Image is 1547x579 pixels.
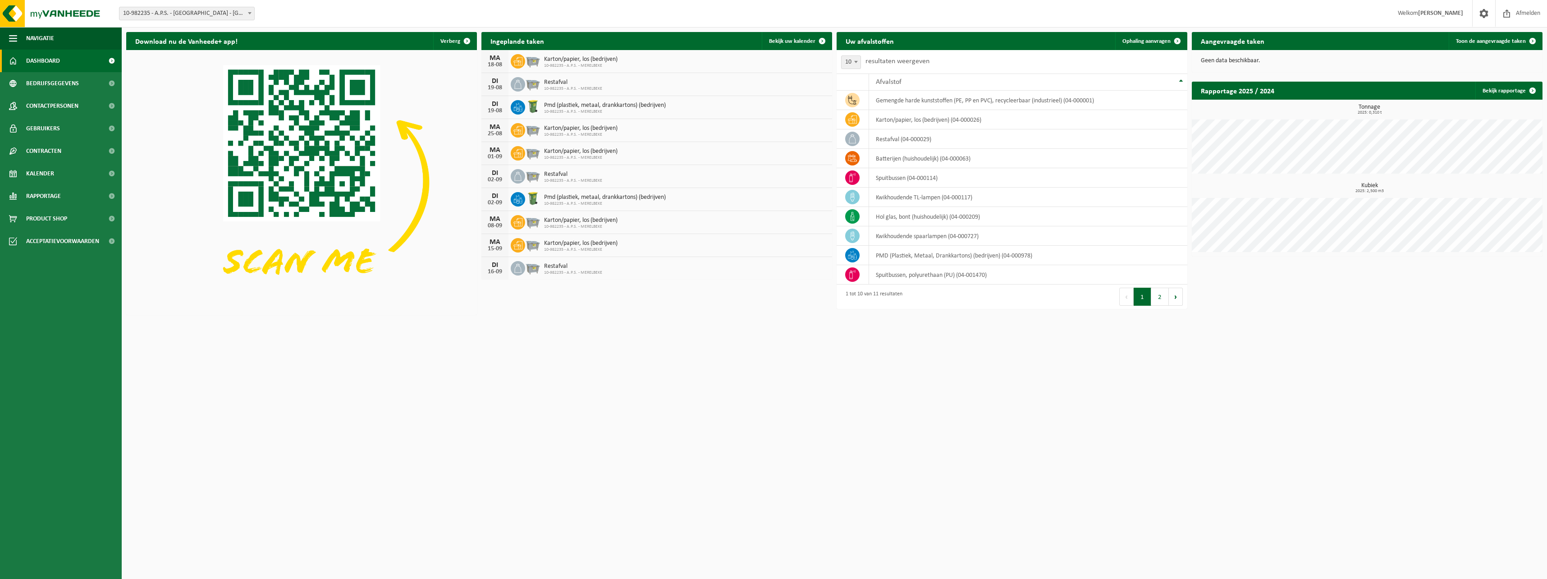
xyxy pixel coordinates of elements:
span: Rapportage [26,185,61,207]
span: 10-982235 - A.P.S. - MERELBEKE [544,224,618,230]
button: Next [1169,288,1183,306]
div: DI [486,101,504,108]
span: Acceptatievoorwaarden [26,230,99,253]
img: WB-2500-GAL-GY-01 [525,237,540,252]
span: Navigatie [26,27,54,50]
div: 02-09 [486,177,504,183]
span: Pmd (plastiek, metaal, drankkartons) (bedrijven) [544,102,666,109]
td: kwikhoudende spaarlampen (04-000727) [869,226,1187,246]
span: 10 [841,55,861,69]
h3: Kubiek [1196,183,1542,193]
div: MA [486,216,504,223]
span: Restafval [544,79,602,86]
div: MA [486,147,504,154]
div: DI [486,262,504,269]
td: PMD (Plastiek, Metaal, Drankkartons) (bedrijven) (04-000978) [869,246,1187,265]
h2: Uw afvalstoffen [837,32,903,50]
span: Restafval [544,263,602,270]
img: WB-2500-GAL-GY-01 [525,76,540,91]
div: 08-09 [486,223,504,229]
td: hol glas, bont (huishoudelijk) (04-000209) [869,207,1187,226]
td: spuitbussen (04-000114) [869,168,1187,188]
h2: Rapportage 2025 / 2024 [1192,82,1283,99]
div: 02-09 [486,200,504,206]
h2: Ingeplande taken [481,32,553,50]
img: WB-0240-HPE-GN-50 [525,99,540,114]
div: MA [486,124,504,131]
img: WB-2500-GAL-GY-01 [525,214,540,229]
a: Ophaling aanvragen [1115,32,1186,50]
div: 16-09 [486,269,504,275]
div: 25-08 [486,131,504,137]
strong: [PERSON_NAME] [1418,10,1463,17]
td: gemengde harde kunststoffen (PE, PP en PVC), recycleerbaar (industrieel) (04-000001) [869,91,1187,110]
h2: Download nu de Vanheede+ app! [126,32,247,50]
div: 18-08 [486,62,504,68]
span: Kalender [26,162,54,185]
img: Download de VHEPlus App [126,50,477,313]
span: Karton/papier, los (bedrijven) [544,125,618,132]
div: 1 tot 10 van 11 resultaten [841,287,902,307]
div: 19-08 [486,108,504,114]
td: spuitbussen, polyurethaan (PU) (04-001470) [869,265,1187,285]
span: Pmd (plastiek, metaal, drankkartons) (bedrijven) [544,194,666,201]
span: 10-982235 - A.P.S. - MERELBEKE - MERELBEKE [119,7,255,20]
h2: Aangevraagde taken [1192,32,1273,50]
img: WB-2500-GAL-GY-01 [525,145,540,160]
span: Restafval [544,171,602,178]
p: Geen data beschikbaar. [1201,58,1533,64]
div: 15-09 [486,246,504,252]
td: karton/papier, los (bedrijven) (04-000026) [869,110,1187,129]
label: resultaten weergeven [865,58,929,65]
a: Toon de aangevraagde taken [1449,32,1542,50]
div: MA [486,239,504,246]
span: Product Shop [26,207,67,230]
button: 2 [1151,288,1169,306]
span: Afvalstof [876,78,902,86]
a: Bekijk uw kalender [762,32,831,50]
span: Contactpersonen [26,95,78,117]
button: Verberg [433,32,476,50]
td: batterijen (huishoudelijk) (04-000063) [869,149,1187,168]
span: 10-982235 - A.P.S. - MERELBEKE [544,201,666,207]
div: DI [486,170,504,177]
span: 2025: 2,500 m3 [1196,189,1542,193]
span: 10-982235 - A.P.S. - MERELBEKE [544,155,618,161]
div: 01-09 [486,154,504,160]
button: Previous [1119,288,1134,306]
img: WB-2500-GAL-GY-01 [525,260,540,275]
span: Bekijk uw kalender [769,38,815,44]
span: 10 [842,56,860,69]
img: WB-2500-GAL-GY-01 [525,53,540,68]
span: 10-982235 - A.P.S. - MERELBEKE [544,63,618,69]
span: Karton/papier, los (bedrijven) [544,217,618,224]
span: Karton/papier, los (bedrijven) [544,240,618,247]
span: Karton/papier, los (bedrijven) [544,56,618,63]
span: Karton/papier, los (bedrijven) [544,148,618,155]
span: 10-982235 - A.P.S. - MERELBEKE [544,178,602,184]
span: Dashboard [26,50,60,72]
span: Toon de aangevraagde taken [1456,38,1526,44]
span: 2025: 0,310 t [1196,110,1542,115]
td: kwikhoudende TL-lampen (04-000117) [869,188,1187,207]
span: 10-982235 - A.P.S. - MERELBEKE - MERELBEKE [119,7,254,20]
td: restafval (04-000029) [869,129,1187,149]
img: WB-0240-HPE-GN-50 [525,191,540,206]
div: MA [486,55,504,62]
span: 10-982235 - A.P.S. - MERELBEKE [544,247,618,253]
img: WB-2500-GAL-GY-01 [525,168,540,183]
span: Verberg [440,38,460,44]
span: 10-982235 - A.P.S. - MERELBEKE [544,109,666,115]
div: DI [486,193,504,200]
div: 19-08 [486,85,504,91]
span: Contracten [26,140,61,162]
button: 1 [1134,288,1151,306]
div: DI [486,78,504,85]
span: Ophaling aanvragen [1122,38,1171,44]
a: Bekijk rapportage [1475,82,1542,100]
span: 10-982235 - A.P.S. - MERELBEKE [544,132,618,138]
span: 10-982235 - A.P.S. - MERELBEKE [544,270,602,276]
span: Gebruikers [26,117,60,140]
h3: Tonnage [1196,104,1542,115]
span: 10-982235 - A.P.S. - MERELBEKE [544,86,602,92]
